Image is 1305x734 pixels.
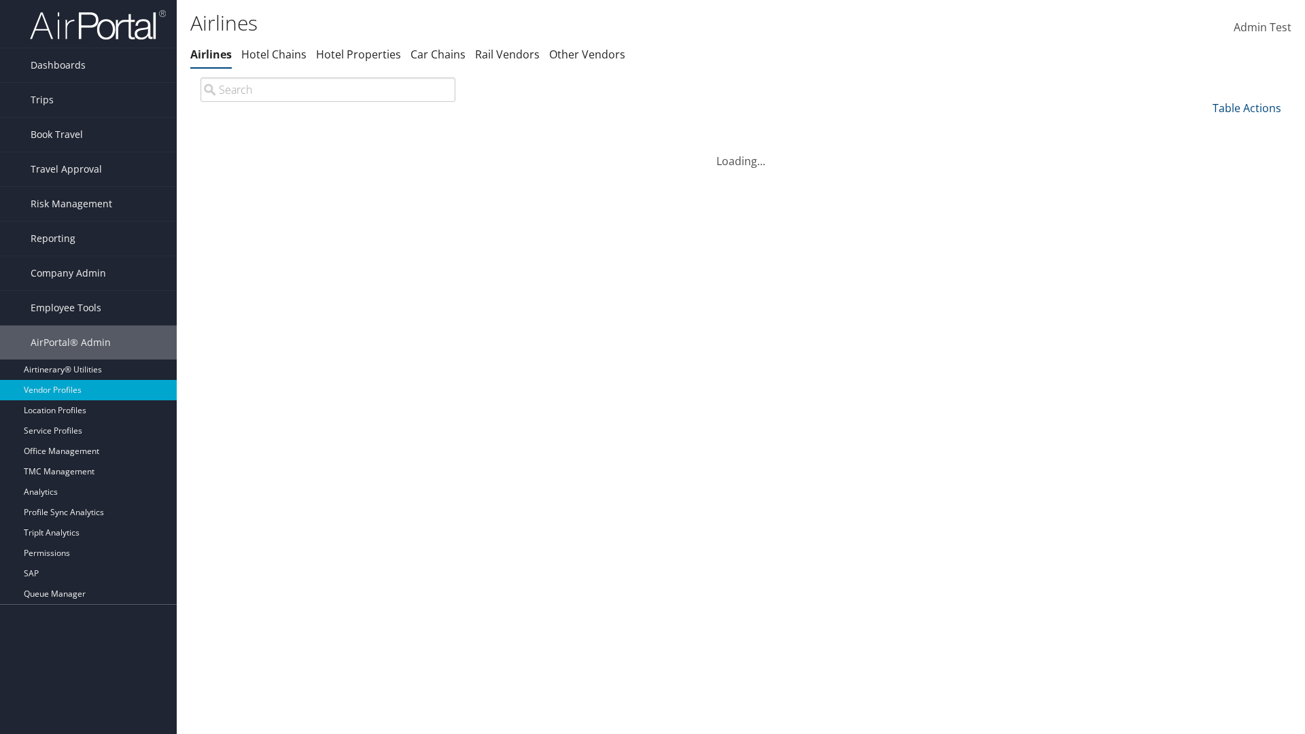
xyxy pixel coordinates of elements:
a: Hotel Properties [316,47,401,62]
a: Rail Vendors [475,47,540,62]
a: Admin Test [1234,7,1291,49]
span: Admin Test [1234,20,1291,35]
a: Car Chains [411,47,466,62]
h1: Airlines [190,9,924,37]
input: Search [201,77,455,102]
a: Other Vendors [549,47,625,62]
div: Loading... [190,137,1291,169]
span: Risk Management [31,187,112,221]
span: Dashboards [31,48,86,82]
span: Book Travel [31,118,83,152]
span: Company Admin [31,256,106,290]
a: Airlines [190,47,232,62]
span: Trips [31,83,54,117]
a: Table Actions [1213,101,1281,116]
span: Travel Approval [31,152,102,186]
span: Employee Tools [31,291,101,325]
a: Hotel Chains [241,47,307,62]
span: AirPortal® Admin [31,326,111,360]
img: airportal-logo.png [30,9,166,41]
span: Reporting [31,222,75,256]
